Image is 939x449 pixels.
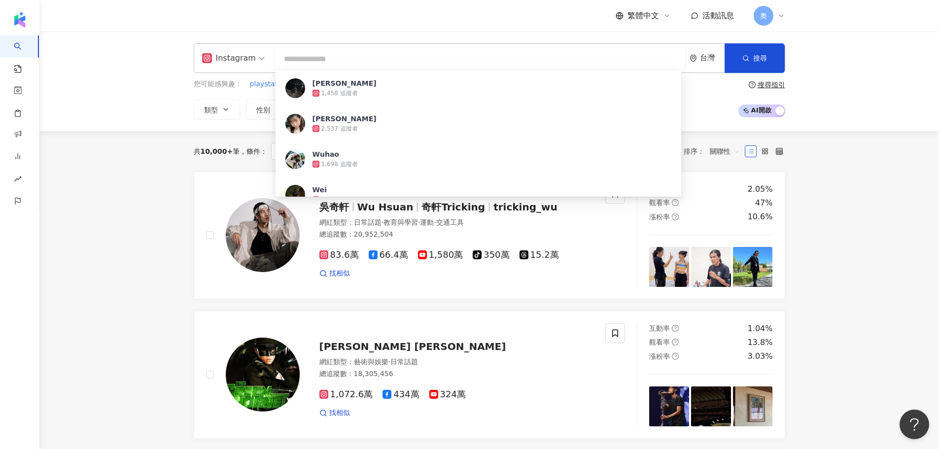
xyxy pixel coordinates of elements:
span: 1,072.6萬 [319,389,373,400]
span: 觀看率 [427,106,448,114]
span: 藝術與娛樂 [354,358,388,366]
img: post-image [733,386,773,426]
div: Instagram [202,50,256,66]
button: 寵物心理 [316,79,345,90]
span: · [388,358,390,366]
a: 找相似 [319,408,350,418]
div: 總追蹤數 ： 18,305,456 [319,369,594,379]
span: 83.6萬 [319,250,359,260]
button: 更多篩選 [556,100,615,119]
span: playstation5 [250,79,293,89]
iframe: Help Scout Beacon - Open [900,410,929,439]
span: 漲粉率 [649,213,670,221]
div: 排序： [684,143,745,159]
button: 合作費用預估 [476,100,550,119]
span: 性別 [256,106,270,114]
a: search [14,35,34,74]
span: 條件 ： [240,147,267,155]
span: [PERSON_NAME] [PERSON_NAME] [319,341,506,352]
span: 350萬 [473,250,509,260]
img: post-image [691,247,731,287]
span: 互動率 [368,106,388,114]
span: question-circle [672,353,679,360]
span: 漲粉率 [649,352,670,360]
img: KOL Avatar [226,198,300,272]
span: 66.4萬 [369,250,408,260]
span: 日常話題 [390,358,418,366]
a: 找相似 [319,269,350,278]
span: 搜尋 [753,54,767,62]
span: Wu Hsuan [357,201,414,213]
span: 324萬 [429,389,466,400]
div: 搜尋指引 [758,81,785,89]
img: post-image [733,247,773,287]
button: 互動率 [357,100,411,119]
span: 奧 [760,10,767,21]
img: post-image [649,386,689,426]
span: Instagram [271,143,324,160]
span: 互動率 [649,324,670,332]
span: 吳奇軒 [319,201,349,213]
button: xc [300,79,309,90]
div: 台灣 [700,54,725,62]
img: post-image [691,386,731,426]
span: 觀看率 [649,338,670,346]
span: 更多篩選 [577,105,604,113]
div: 10.6% [748,211,773,222]
span: 15.2萬 [520,250,559,260]
div: 網紅類型 ： [319,357,594,367]
div: 總追蹤數 ： 20,952,504 [319,230,594,240]
span: 找相似 [329,269,350,278]
span: xc [301,79,309,89]
span: 奇軒Tricking [421,201,485,213]
div: 重置 [328,147,342,155]
button: 觀看率 [417,100,470,119]
button: 類型 [194,100,240,119]
span: question-circle [672,213,679,220]
span: 關聯性 [710,143,739,159]
span: 您可能感興趣： [194,79,242,89]
span: 交通工具 [436,218,464,226]
span: question-circle [749,81,756,88]
span: question-circle [672,199,679,206]
div: 1.04% [748,323,773,334]
span: 找相似 [329,408,350,418]
span: 追蹤數 [309,106,329,114]
img: logo icon [12,12,28,28]
span: 教育與學習 [383,218,418,226]
span: 寵物心理 [317,79,345,89]
button: 性別 [246,100,292,119]
a: KOL Avatar吳奇軒Wu Hsuan奇軒Trickingtricking_wu網紅類型：日常話題·教育與學習·運動·交通工具總追蹤數：20,952,50483.6萬66.4萬1,580萬3... [194,172,785,299]
button: 追蹤數 [298,100,351,119]
span: · [418,218,420,226]
span: rise [14,169,22,191]
span: 日常話題 [354,218,382,226]
button: 搜尋 [725,43,785,73]
img: post-image [649,247,689,287]
span: 10,000+ [201,147,233,155]
span: · [434,218,436,226]
div: 13.8% [748,337,773,348]
span: environment [690,55,697,62]
span: 活動訊息 [702,11,734,20]
span: 434萬 [383,389,419,400]
div: 2.05% [748,184,773,195]
span: 繁體中文 [627,10,659,21]
a: KOL Avatar[PERSON_NAME] [PERSON_NAME]網紅類型：藝術與娛樂·日常話題總追蹤數：18,305,4561,072.6萬434萬324萬找相似互動率question... [194,311,785,439]
div: 網紅類型 ： [319,218,594,228]
span: 寵物行為 [353,79,381,89]
button: playstation5 [249,79,293,90]
span: · [382,218,383,226]
span: question-circle [672,339,679,345]
span: 運動 [420,218,434,226]
img: KOL Avatar [226,338,300,412]
span: 合作費用預估 [486,106,527,114]
span: 觀看率 [649,199,670,207]
span: tricking_wu [493,201,557,213]
span: 類型 [204,106,218,114]
div: 47% [755,198,773,208]
span: question-circle [672,185,679,192]
button: 寵物行為 [352,79,381,90]
div: 共 筆 [194,147,240,155]
div: 3.03% [748,351,773,362]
